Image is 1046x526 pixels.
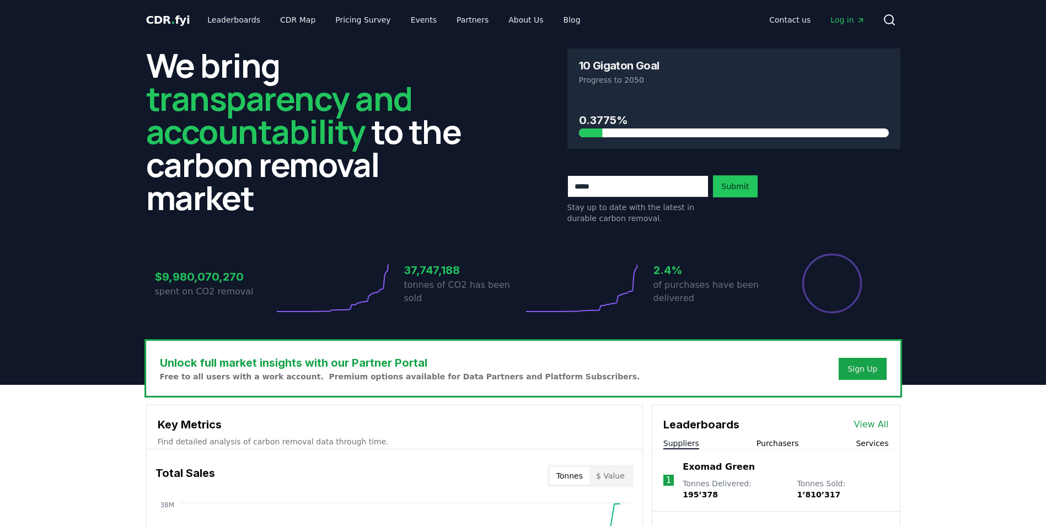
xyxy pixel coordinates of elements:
a: Sign Up [847,363,877,374]
h3: $9,980,070,270 [155,269,274,285]
tspan: 38M [160,501,174,509]
h3: 0.3775% [579,112,889,128]
span: transparency and accountability [146,76,412,154]
span: CDR fyi [146,13,190,26]
a: CDR.fyi [146,12,190,28]
a: Log in [822,10,873,30]
a: Contact us [760,10,819,30]
h3: Leaderboards [663,416,739,433]
button: Suppliers [663,438,699,449]
button: Purchasers [757,438,799,449]
span: 1’810’317 [797,490,840,499]
div: Percentage of sales delivered [801,253,863,314]
h2: We bring to the carbon removal market [146,49,479,214]
nav: Main [760,10,873,30]
button: Services [856,438,888,449]
h3: Total Sales [155,465,215,487]
a: View All [854,418,889,431]
h3: 10 Gigaton Goal [579,60,659,71]
p: Find detailed analysis of carbon removal data through time. [158,436,631,447]
button: Tonnes [550,467,589,485]
h3: Unlock full market insights with our Partner Portal [160,355,640,371]
p: Free to all users with a work account. Premium options available for Data Partners and Platform S... [160,371,640,382]
button: $ Value [589,467,631,485]
nav: Main [199,10,589,30]
button: Submit [713,175,758,197]
span: Log in [830,14,865,25]
a: CDR Map [271,10,324,30]
span: 195’378 [683,490,718,499]
p: of purchases have been delivered [653,278,773,305]
p: tonnes of CO2 has been sold [404,278,523,305]
a: About Us [500,10,552,30]
p: 1 [666,474,671,487]
a: Leaderboards [199,10,269,30]
a: Events [402,10,446,30]
p: Tonnes Sold : [797,478,888,500]
a: Exomad Green [683,460,755,474]
p: Stay up to date with the latest in durable carbon removal. [567,202,709,224]
span: . [171,13,175,26]
button: Sign Up [839,358,886,380]
a: Partners [448,10,497,30]
p: Tonnes Delivered : [683,478,786,500]
p: spent on CO2 removal [155,285,274,298]
p: Progress to 2050 [579,74,889,85]
a: Pricing Survey [326,10,399,30]
a: Blog [555,10,589,30]
h3: Key Metrics [158,416,631,433]
h3: 2.4% [653,262,773,278]
h3: 37,747,188 [404,262,523,278]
